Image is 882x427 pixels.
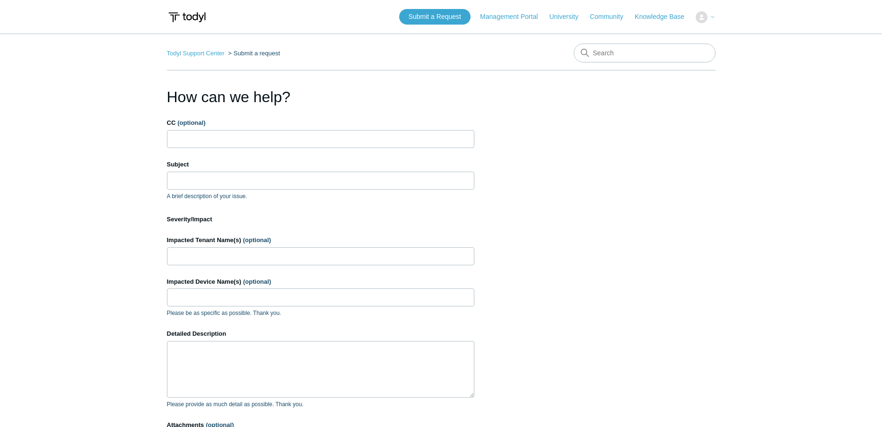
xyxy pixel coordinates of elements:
label: Detailed Description [167,329,474,339]
a: University [549,12,587,22]
label: Subject [167,160,474,169]
span: (optional) [177,119,205,126]
li: Submit a request [226,50,280,57]
h1: How can we help? [167,86,474,108]
p: A brief description of your issue. [167,192,474,200]
label: Impacted Tenant Name(s) [167,235,474,245]
p: Please provide as much detail as possible. Thank you. [167,400,474,409]
a: Todyl Support Center [167,50,225,57]
a: Management Portal [480,12,547,22]
a: Submit a Request [399,9,471,25]
span: (optional) [243,278,271,285]
span: (optional) [243,236,271,244]
a: Knowledge Base [635,12,694,22]
label: CC [167,118,474,128]
label: Impacted Device Name(s) [167,277,474,287]
li: Todyl Support Center [167,50,227,57]
input: Search [574,44,716,62]
label: Severity/Impact [167,215,474,224]
a: Community [590,12,633,22]
p: Please be as specific as possible. Thank you. [167,309,474,317]
img: Todyl Support Center Help Center home page [167,9,207,26]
